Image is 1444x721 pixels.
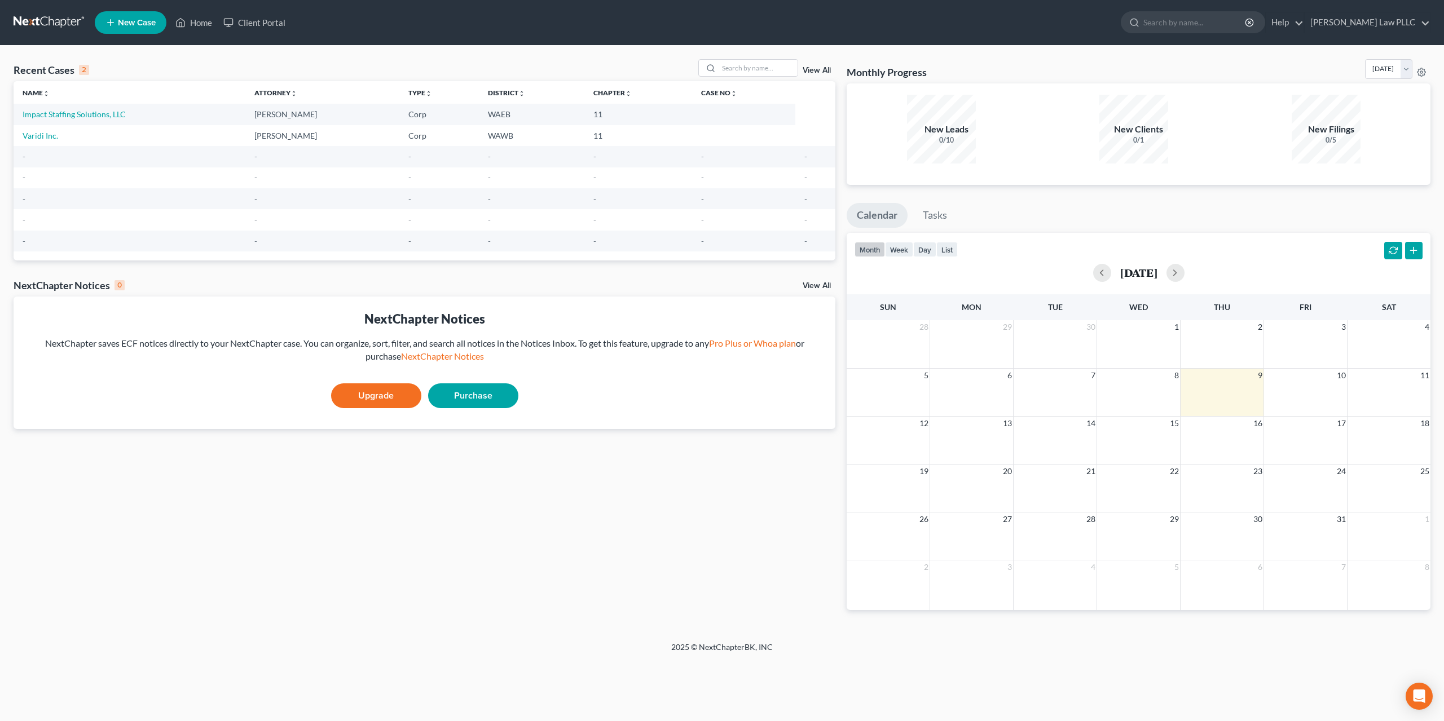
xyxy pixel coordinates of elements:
span: 28 [918,320,930,334]
span: - [254,236,257,246]
span: 20 [1002,465,1013,478]
span: 5 [923,369,930,382]
span: 21 [1085,465,1097,478]
span: 3 [1340,320,1347,334]
div: NextChapter Notices [23,310,826,328]
span: 4 [1090,560,1097,574]
a: Help [1266,12,1304,33]
span: 29 [1169,512,1180,526]
a: Calendar [847,203,908,228]
span: - [593,172,596,182]
a: Typeunfold_more [408,89,432,97]
a: Districtunfold_more [488,89,525,97]
span: 1 [1173,320,1180,334]
a: Chapterunfold_more [593,89,632,97]
span: 23 [1252,465,1263,478]
span: - [804,236,807,246]
span: - [701,152,704,161]
span: 28 [1085,512,1097,526]
div: NextChapter saves ECF notices directly to your NextChapter case. You can organize, sort, filter, ... [23,337,826,363]
span: Sat [1382,302,1396,312]
a: [PERSON_NAME] Law PLLC [1305,12,1430,33]
span: 16 [1252,417,1263,430]
div: NextChapter Notices [14,278,125,292]
span: 4 [1424,320,1430,334]
span: New Case [118,19,156,27]
td: [PERSON_NAME] [245,125,399,146]
div: Open Intercom Messenger [1406,683,1433,710]
a: Upgrade [331,383,421,408]
span: 11 [1419,369,1430,382]
span: - [254,152,257,161]
td: 11 [584,104,692,125]
span: - [488,215,491,224]
span: - [23,236,25,246]
span: 2 [1257,320,1263,334]
td: [PERSON_NAME] [245,104,399,125]
span: - [488,236,491,246]
span: 12 [918,417,930,430]
span: - [408,172,411,182]
span: - [408,236,411,246]
span: - [408,194,411,204]
span: - [804,172,807,182]
td: WAEB [479,104,584,125]
div: 0/1 [1099,135,1178,145]
span: 27 [1002,512,1013,526]
span: 6 [1257,560,1263,574]
span: 5 [1173,560,1180,574]
span: 30 [1252,512,1263,526]
span: 10 [1336,369,1347,382]
a: Client Portal [218,12,291,33]
td: 11 [584,125,692,146]
span: 1 [1424,512,1430,526]
td: WAWB [479,125,584,146]
span: - [804,152,807,161]
a: Home [170,12,218,33]
span: - [593,236,596,246]
span: 24 [1336,465,1347,478]
span: 17 [1336,417,1347,430]
span: 8 [1424,560,1430,574]
i: unfold_more [290,90,297,97]
span: 18 [1419,417,1430,430]
span: 26 [918,512,930,526]
span: - [593,215,596,224]
span: 22 [1169,465,1180,478]
span: 29 [1002,320,1013,334]
a: Varidi Inc. [23,131,58,140]
td: Corp [399,104,479,125]
span: - [23,215,25,224]
span: - [23,152,25,161]
span: Sun [880,302,896,312]
span: 6 [1006,369,1013,382]
input: Search by name... [1143,12,1247,33]
i: unfold_more [730,90,737,97]
span: 3 [1006,560,1013,574]
td: Corp [399,125,479,146]
button: month [855,242,885,257]
button: list [936,242,958,257]
span: - [593,194,596,204]
i: unfold_more [625,90,632,97]
input: Search by name... [719,60,798,76]
span: Wed [1129,302,1148,312]
span: 7 [1340,560,1347,574]
a: Impact Staffing Solutions, LLC [23,109,126,119]
span: - [804,215,807,224]
div: New Leads [907,123,986,136]
a: Pro Plus or Whoa plan [709,338,796,348]
div: 2025 © NextChapterBK, INC [400,642,1044,662]
span: - [804,194,807,204]
div: New Clients [1099,123,1178,136]
span: 9 [1257,369,1263,382]
a: Attorneyunfold_more [254,89,297,97]
a: View All [803,67,831,74]
span: 30 [1085,320,1097,334]
div: 2 [79,65,89,75]
a: Tasks [913,203,957,228]
i: unfold_more [43,90,50,97]
span: - [408,152,411,161]
span: - [23,172,25,182]
span: - [593,152,596,161]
